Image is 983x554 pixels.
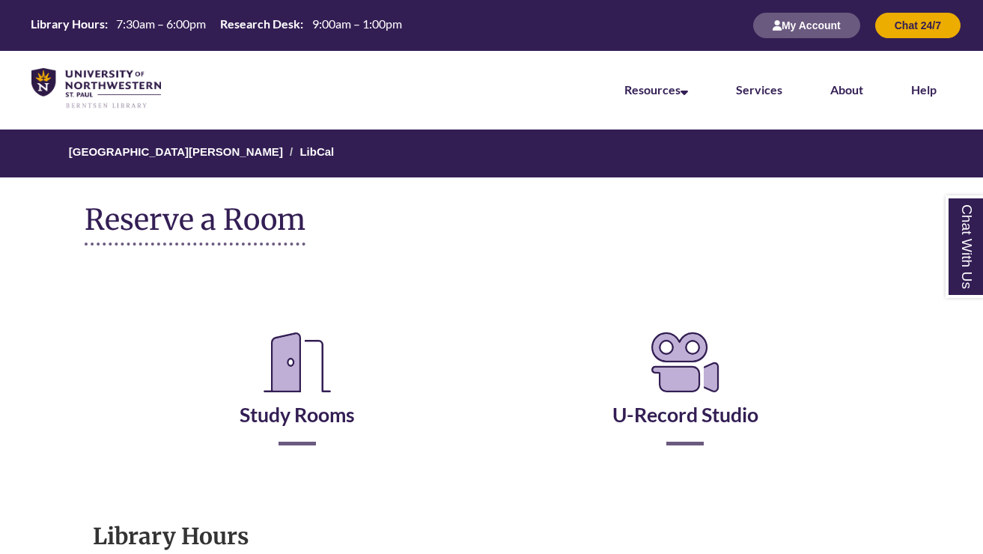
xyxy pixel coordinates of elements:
a: Chat 24/7 [875,19,961,31]
button: My Account [753,13,860,38]
a: LibCal [299,145,334,158]
a: My Account [753,19,860,31]
a: Services [736,82,782,97]
a: Resources [624,82,688,97]
nav: Breadcrumb [85,130,898,177]
th: Research Desk: [214,16,305,32]
a: Hours Today [25,16,407,35]
span: 9:00am – 1:00pm [312,16,402,31]
span: 7:30am – 6:00pm [116,16,206,31]
a: U-Record Studio [612,365,758,427]
a: Study Rooms [240,365,355,427]
th: Library Hours: [25,16,110,32]
button: Chat 24/7 [875,13,961,38]
img: UNWSP Library Logo [31,68,161,109]
div: Reserve a Room [85,283,898,490]
a: [GEOGRAPHIC_DATA][PERSON_NAME] [69,145,283,158]
h1: Reserve a Room [85,204,305,246]
h1: Library Hours [93,522,889,550]
table: Hours Today [25,16,407,34]
a: Help [911,82,937,97]
a: About [830,82,863,97]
